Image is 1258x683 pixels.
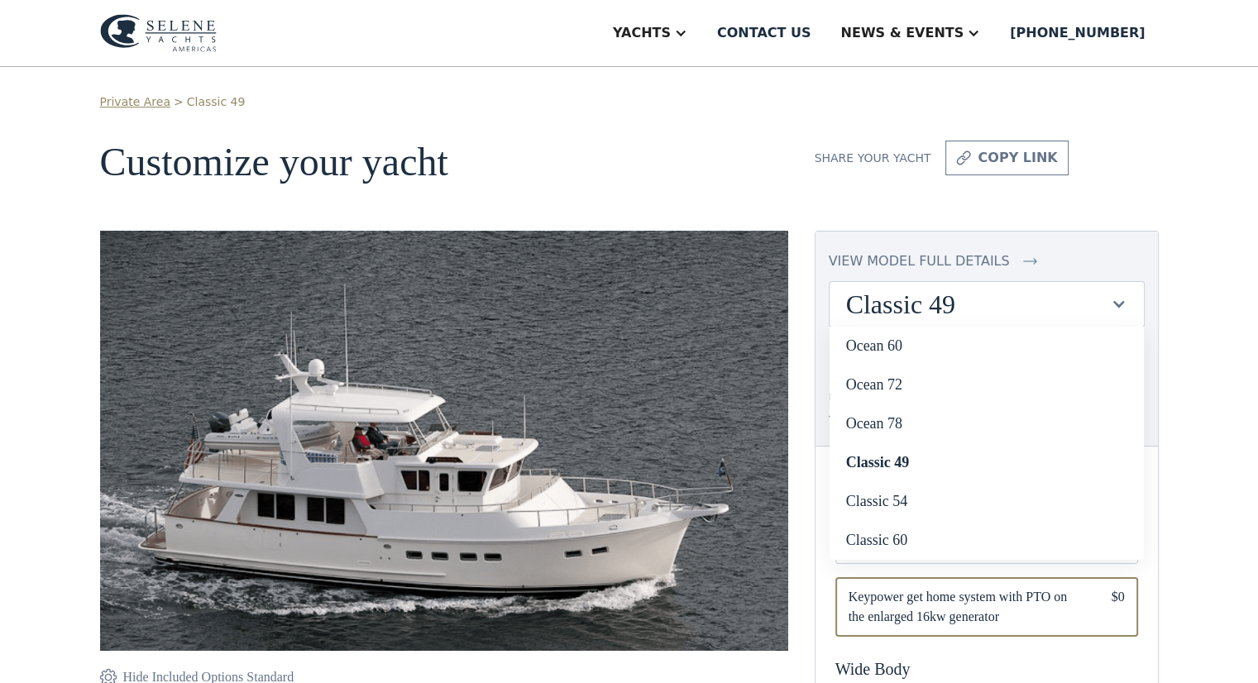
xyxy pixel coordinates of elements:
[829,251,1145,271] a: view model full details
[835,657,1138,681] div: Wide Body
[830,404,1144,443] a: Ocean 78
[830,365,1144,404] a: Ocean 72
[830,443,1144,482] a: Classic 49
[174,93,184,111] div: >
[1010,23,1145,43] div: [PHONE_NUMBER]
[945,141,1068,175] a: copy link
[100,14,217,52] img: logo
[849,587,1085,627] span: Keypower get home system with PTO on the enlarged 16kw generator
[829,390,894,403] span: Please note:
[815,150,931,167] div: Share your yacht
[830,327,1144,365] a: Ocean 60
[1023,251,1037,271] img: icon
[100,141,788,184] h1: Customize your yacht
[830,521,1144,560] a: Classic 60
[840,23,964,43] div: News & EVENTS
[100,93,170,111] a: Private Area
[830,482,1144,521] a: Classic 54
[830,282,1144,327] div: Classic 49
[717,23,811,43] div: Contact us
[846,289,1111,320] div: Classic 49
[1112,587,1125,627] div: $0
[829,251,1010,271] div: view model full details
[830,327,1144,560] nav: Classic 49
[187,93,246,111] a: Classic 49
[978,148,1057,168] div: copy link
[829,386,1145,426] div: Prices in USD, and subject to change - please contact us for official quote.
[613,23,671,43] div: Yachts
[956,148,971,168] img: icon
